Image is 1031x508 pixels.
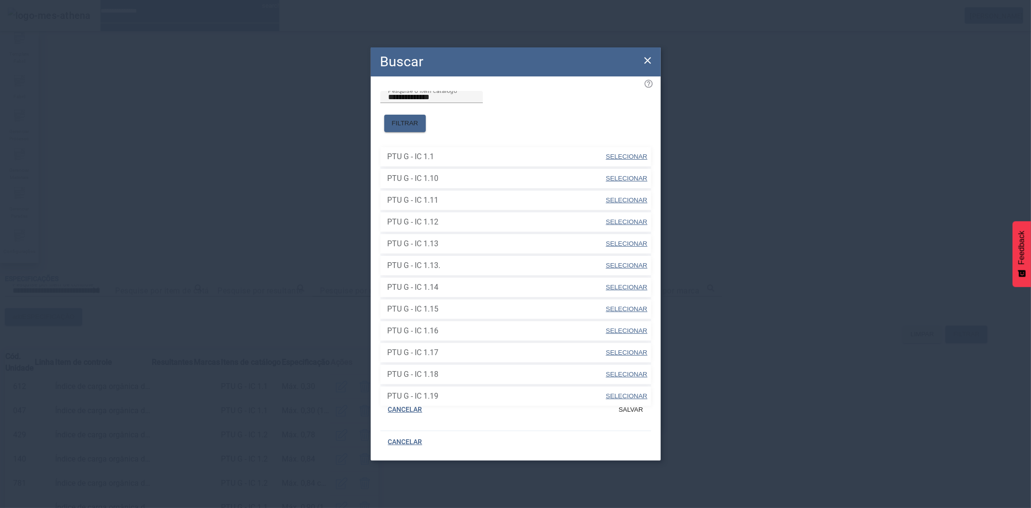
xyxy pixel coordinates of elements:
span: PTU G - IC 1.12 [388,216,605,228]
span: PTU G - IC 1.17 [388,347,605,359]
button: SELECIONAR [605,322,648,340]
span: PTU G - IC 1.15 [388,303,605,315]
span: PTU G - IC 1.19 [388,390,605,402]
span: Feedback [1017,231,1026,265]
span: PTU G - IC 1.1 [388,151,605,163]
span: SELECIONAR [606,284,648,291]
span: SELECIONAR [606,262,648,269]
span: PTU G - IC 1.10 [388,173,605,184]
button: Feedback - Mostrar pesquisa [1013,221,1031,287]
button: SELECIONAR [605,257,648,274]
span: SELECIONAR [606,153,648,160]
button: SELECIONAR [605,279,648,296]
button: CANCELAR [380,401,430,418]
span: SELECIONAR [606,349,648,356]
span: PTU G - IC 1.16 [388,325,605,337]
span: CANCELAR [388,405,422,415]
button: SELECIONAR [605,235,648,253]
span: SALVAR [619,405,643,415]
button: SELECIONAR [605,148,648,165]
span: SELECIONAR [606,175,648,182]
span: SELECIONAR [606,196,648,204]
button: SELECIONAR [605,366,648,383]
button: SELECIONAR [605,213,648,231]
button: SELECIONAR [605,192,648,209]
span: SELECIONAR [606,218,648,225]
button: SELECIONAR [605,300,648,318]
span: PTU G - IC 1.11 [388,194,605,206]
span: PTU G - IC 1.18 [388,369,605,380]
span: SELECIONAR [606,305,648,313]
span: SELECIONAR [606,240,648,247]
button: SELECIONAR [605,170,648,187]
span: PTU G - IC 1.14 [388,282,605,293]
span: PTU G - IC 1.13 [388,238,605,250]
span: SELECIONAR [606,327,648,334]
span: SELECIONAR [606,371,648,378]
button: SALVAR [611,401,651,418]
span: PTU G - IC 1.13. [388,260,605,271]
button: SELECIONAR [605,344,648,361]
